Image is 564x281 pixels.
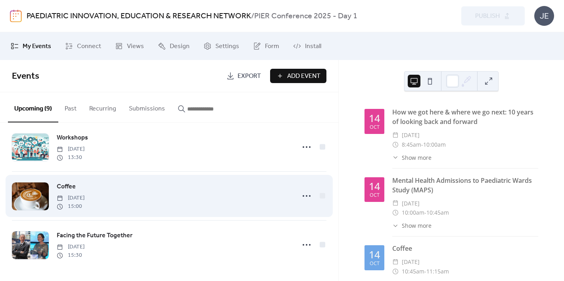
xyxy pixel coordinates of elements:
[369,250,380,260] div: 14
[57,243,84,251] span: [DATE]
[424,208,426,217] span: -
[402,257,420,267] span: [DATE]
[392,257,399,267] div: ​
[23,42,51,51] span: My Events
[77,42,101,51] span: Connect
[57,145,84,153] span: [DATE]
[426,208,449,217] span: 10:45am
[10,10,22,22] img: logo
[402,199,420,208] span: [DATE]
[402,140,421,149] span: 8:45am
[83,92,123,122] button: Recurring
[57,231,132,240] span: Facing the Future Together
[57,182,76,192] span: Coffee
[215,42,239,51] span: Settings
[57,202,84,211] span: 15:00
[58,92,83,122] button: Past
[421,140,423,149] span: -
[424,267,426,276] span: -
[57,231,132,241] a: Facing the Future Together
[402,221,432,230] span: Show more
[426,267,449,276] span: 11:15am
[57,182,76,192] a: Coffee
[402,267,424,276] span: 10:45am
[392,153,399,162] div: ​
[170,42,190,51] span: Design
[370,261,380,266] div: Oct
[109,35,150,57] a: Views
[254,9,357,24] b: PIER Conference 2025 - Day 1
[123,92,171,122] button: Submissions
[534,6,554,26] div: JE
[8,92,58,122] button: Upcoming (9)
[57,153,84,162] span: 13:30
[402,208,424,217] span: 10:00am
[392,176,538,195] div: Mental Health Admissions to Paediatric Wards Study (MAPS)
[287,35,327,57] a: Install
[423,140,446,149] span: 10:00am
[392,221,432,230] button: ​Show more
[392,244,538,253] div: Coffee
[392,208,399,217] div: ​
[369,113,380,123] div: 14
[370,193,380,198] div: Oct
[5,35,57,57] a: My Events
[247,35,285,57] a: Form
[392,267,399,276] div: ​
[59,35,107,57] a: Connect
[392,199,399,208] div: ​
[221,69,267,83] a: Export
[392,153,432,162] button: ​Show more
[12,68,39,85] span: Events
[305,42,321,51] span: Install
[392,130,399,140] div: ​
[369,181,380,191] div: 14
[27,9,251,24] a: PAEDIATRIC INNOVATION, EDUCATION & RESEARCH NETWORK
[152,35,196,57] a: Design
[392,107,538,126] div: How we got here & where we go next: 10 years of looking back and forward
[402,153,432,162] span: Show more
[251,9,254,24] b: /
[370,125,380,130] div: Oct
[238,72,261,81] span: Export
[57,133,88,143] a: Workshops
[392,140,399,149] div: ​
[402,130,420,140] span: [DATE]
[57,251,84,260] span: 15:30
[57,194,84,202] span: [DATE]
[392,221,399,230] div: ​
[265,42,279,51] span: Form
[287,72,320,81] span: Add Event
[198,35,245,57] a: Settings
[270,69,326,83] button: Add Event
[127,42,144,51] span: Views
